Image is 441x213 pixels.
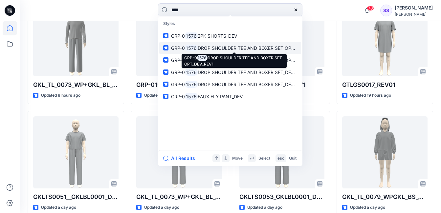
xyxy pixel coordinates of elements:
[185,32,198,40] mark: 1576
[198,57,333,63] span: DROP SHOULDER TEE AND BOXER SET OPT4_DEVELOPMENT
[395,4,433,12] div: [PERSON_NAME]
[171,33,185,39] span: GRP-0
[136,4,222,76] a: GRP-01597 FAUX TIE FRONT NOTCH SET_DEV_REV4
[277,155,284,162] p: esc
[136,192,222,202] p: GKL_TL_0073_WP+GKL_BL_0001_WP_DEV
[144,204,179,211] p: Updated a day ago
[185,81,198,88] mark: 1576
[136,116,222,188] a: GKL_TL_0073_WP+GKL_BL_0001_WP_DEV
[395,12,433,17] div: [PERSON_NAME]
[41,204,76,211] p: Updated a day ago
[171,82,185,87] span: GRP-0
[159,30,301,42] a: GRP-015762PK SHORTS_DEV
[159,90,301,103] a: GRP-01576FAUX FLY PANT_DEV
[159,18,301,30] p: Styles
[350,92,391,99] p: Updated 19 hours ago
[159,42,301,54] a: GRP-01576DROP SHOULDER TEE AND BOXER SET OPT_DEV_REV1
[247,204,282,211] p: Updated a day ago
[163,154,199,162] button: All Results
[198,69,306,75] span: DROP SHOULDER TEE AND BOXER SET_DEV_REV1
[144,92,185,99] p: Updated 14 hours ago
[171,57,185,63] span: GRP-0
[342,4,428,76] a: GTLGS0017_REV01
[350,204,385,211] p: Updated a day ago
[342,116,428,188] a: GKL_TL_0079_WPGKL_BS_0007_WP
[136,80,222,89] p: GRP-01597 FAUX TIE FRONT NOTCH SET_DEV_REV4
[33,116,119,188] a: GKLTS0051__GKLBL0001_DEV
[33,192,119,202] p: GKLTS0051__GKLBL0001_DEV
[367,6,374,11] span: 78
[171,69,185,75] span: GRP-0
[198,33,237,39] span: 2PK SHORTS_DEV
[41,92,80,99] p: Updated 8 hours ago
[159,66,301,78] a: GRP-01576DROP SHOULDER TEE AND BOXER SET_DEV_REV1
[342,80,428,89] p: GTLGS0017_REV01
[198,82,319,87] span: DROP SHOULDER TEE AND BOXER SET_DEVELOPMENT
[289,155,297,162] p: Quit
[198,94,243,99] span: FAUX FLY PANT_DEV
[185,68,198,76] mark: 1576
[342,192,428,202] p: GKL_TL_0079_WPGKL_BS_0007_WP
[380,5,392,16] div: SS
[171,94,185,99] span: GRP-0
[159,54,301,66] a: GRP-01576DROP SHOULDER TEE AND BOXER SET OPT4_DEVELOPMENT
[232,155,243,162] p: Move
[258,155,270,162] p: Select
[33,80,119,89] p: GKL_TL_0073_WP+GKL_BL_0001_WP_DEV_REV1
[33,4,119,76] a: GKL_TL_0073_WP+GKL_BL_0001_WP_DEV_REV1
[171,45,185,51] span: GRP-0
[159,78,301,90] a: GRP-01576DROP SHOULDER TEE AND BOXER SET_DEVELOPMENT
[185,93,198,100] mark: 1576
[198,45,317,51] span: DROP SHOULDER TEE AND BOXER SET OPT_DEV_REV1
[185,44,198,52] mark: 1576
[185,56,198,64] mark: 1576
[239,192,325,202] p: GKLTS0053_GKLBL0001_DEVELOPMENT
